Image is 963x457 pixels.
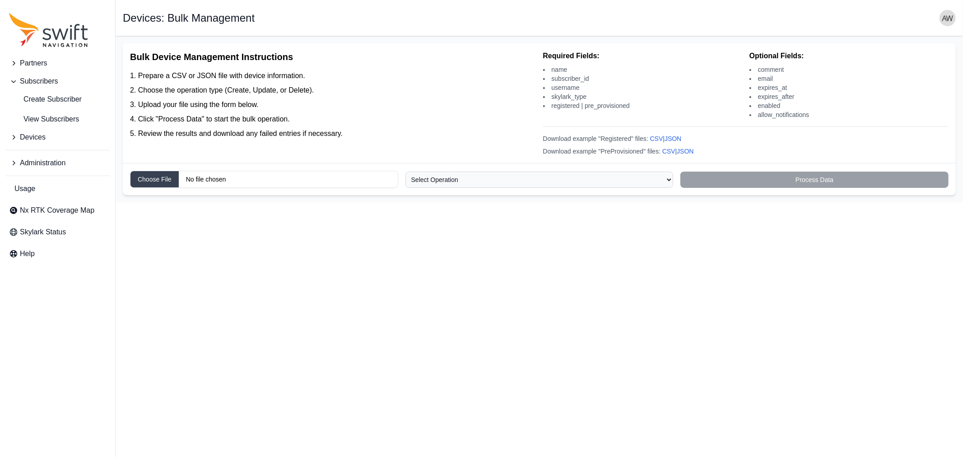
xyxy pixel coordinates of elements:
li: Prepare a CSV or JSON file with device information. [130,70,536,81]
span: Help [20,248,35,259]
a: JSON [665,135,681,142]
li: email [749,74,949,83]
a: Help [5,245,110,263]
li: skylark_type [543,92,742,101]
li: Click "Process Data" to start the bulk operation. [130,114,536,125]
a: Skylark Status [5,223,110,241]
a: CSV [650,135,663,142]
h1: Devices: Bulk Management [123,13,255,23]
span: Skylark Status [20,227,66,238]
li: allow_notifications [749,110,949,119]
a: Create Subscriber [5,90,110,108]
span: Devices [20,132,46,143]
a: JSON [677,148,693,155]
span: Subscribers [20,76,58,87]
span: View Subscribers [9,114,79,125]
div: Download example "Registered" files: | [543,134,949,143]
img: user photo [940,10,956,26]
h2: Bulk Device Management Instructions [130,51,536,63]
span: Usage [14,183,35,194]
span: Create Subscriber [9,94,82,105]
button: Partners [5,54,110,72]
li: Upload your file using the form below. [130,99,536,110]
a: CSV [662,148,675,155]
li: Review the results and download any failed entries if necessary. [130,128,536,139]
li: username [543,83,742,92]
li: expires_at [749,83,949,92]
li: enabled [749,101,949,110]
li: expires_after [749,92,949,101]
h4: Optional Fields: [749,51,949,61]
button: Subscribers [5,72,110,90]
h4: Required Fields: [543,51,742,61]
a: View Subscribers [5,110,110,128]
li: registered | pre_provisioned [543,101,742,110]
span: Nx RTK Coverage Map [20,205,94,216]
button: Devices [5,128,110,146]
a: Nx RTK Coverage Map [5,201,110,219]
li: comment [749,65,949,74]
button: Administration [5,154,110,172]
li: name [543,65,742,74]
span: Partners [20,58,47,69]
li: Choose the operation type (Create, Update, or Delete). [130,85,536,96]
li: subscriber_id [543,74,742,83]
div: Download example "PreProvisioned" files: | [543,147,949,156]
a: Usage [5,180,110,198]
span: Administration [20,158,65,168]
